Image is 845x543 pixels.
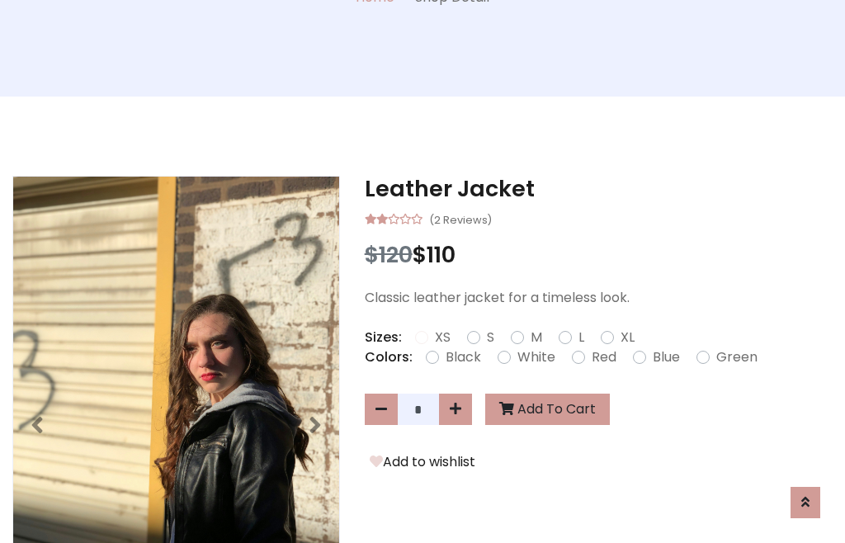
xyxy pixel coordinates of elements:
small: (2 Reviews) [429,209,492,229]
label: S [487,328,494,347]
label: Blue [653,347,680,367]
label: L [578,328,584,347]
button: Add To Cart [485,394,610,425]
label: XS [435,328,451,347]
label: Black [446,347,481,367]
p: Classic leather jacket for a timeless look. [365,288,833,308]
span: $120 [365,239,413,270]
h3: Leather Jacket [365,176,833,202]
label: XL [621,328,635,347]
h3: $ [365,242,833,268]
label: M [531,328,542,347]
span: 110 [427,239,456,270]
label: Green [716,347,758,367]
label: White [517,347,555,367]
p: Colors: [365,347,413,367]
label: Red [592,347,616,367]
button: Add to wishlist [365,451,480,473]
p: Sizes: [365,328,402,347]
